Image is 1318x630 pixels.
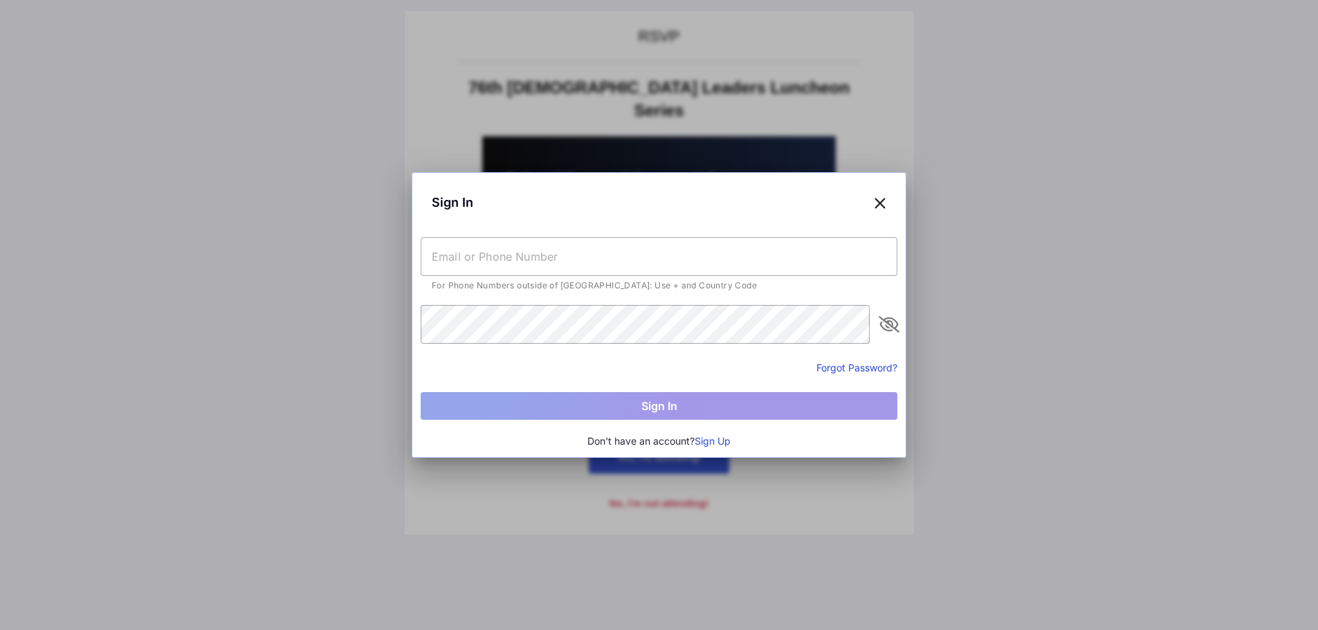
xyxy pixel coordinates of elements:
button: Sign In [421,392,897,420]
button: Forgot Password? [816,360,897,375]
input: Email or Phone Number [421,237,897,276]
span: Sign In [432,193,473,212]
i: appended action [881,316,897,333]
button: Sign Up [695,434,731,449]
div: For Phone Numbers outside of [GEOGRAPHIC_DATA]: Use + and Country Code [432,281,886,290]
div: Don't have an account? [421,434,897,449]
